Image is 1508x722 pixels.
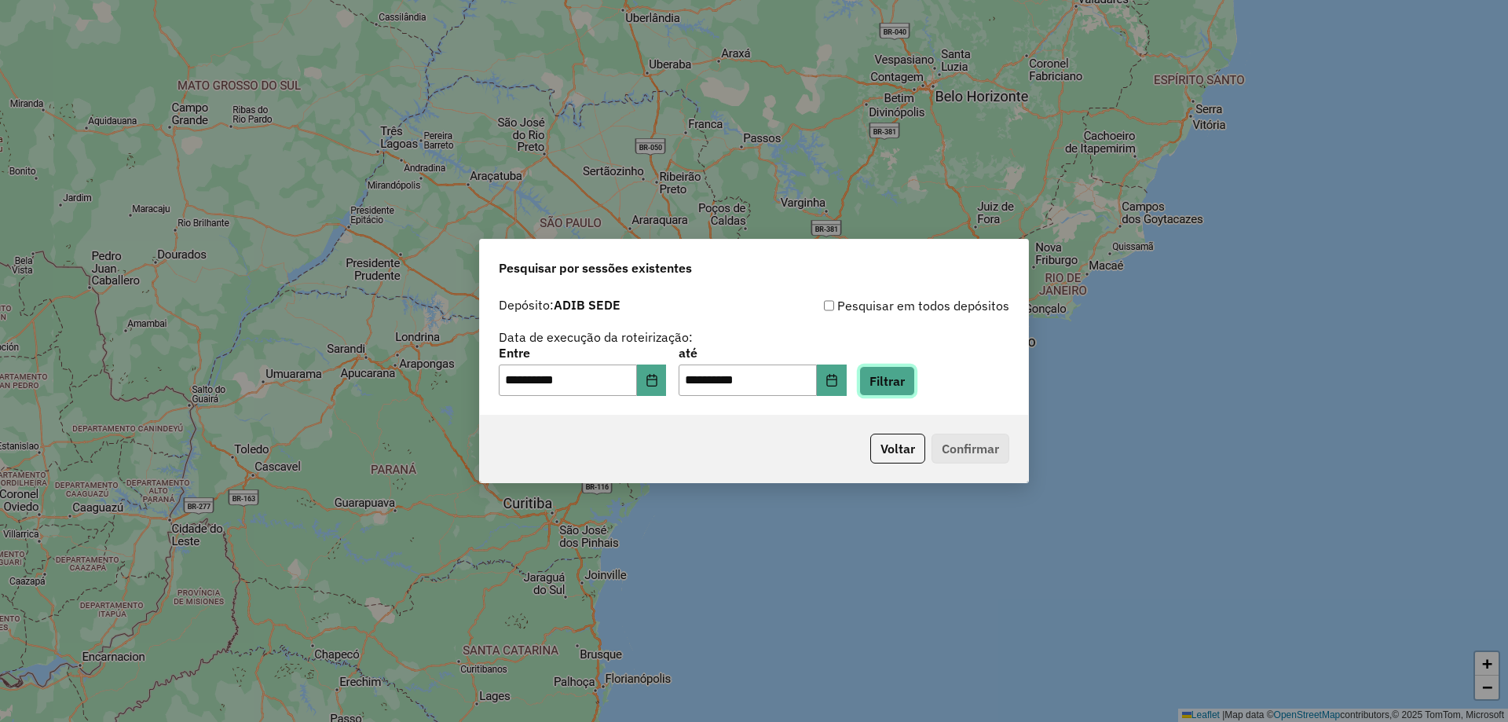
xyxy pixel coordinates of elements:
strong: ADIB SEDE [554,297,620,313]
label: até [679,343,846,362]
div: Pesquisar em todos depósitos [754,296,1009,315]
span: Pesquisar por sessões existentes [499,258,692,277]
button: Voltar [870,434,925,464]
button: Choose Date [637,365,667,396]
label: Data de execução da roteirização: [499,328,693,346]
button: Filtrar [859,366,915,396]
label: Entre [499,343,666,362]
label: Depósito: [499,295,620,314]
button: Choose Date [817,365,847,396]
